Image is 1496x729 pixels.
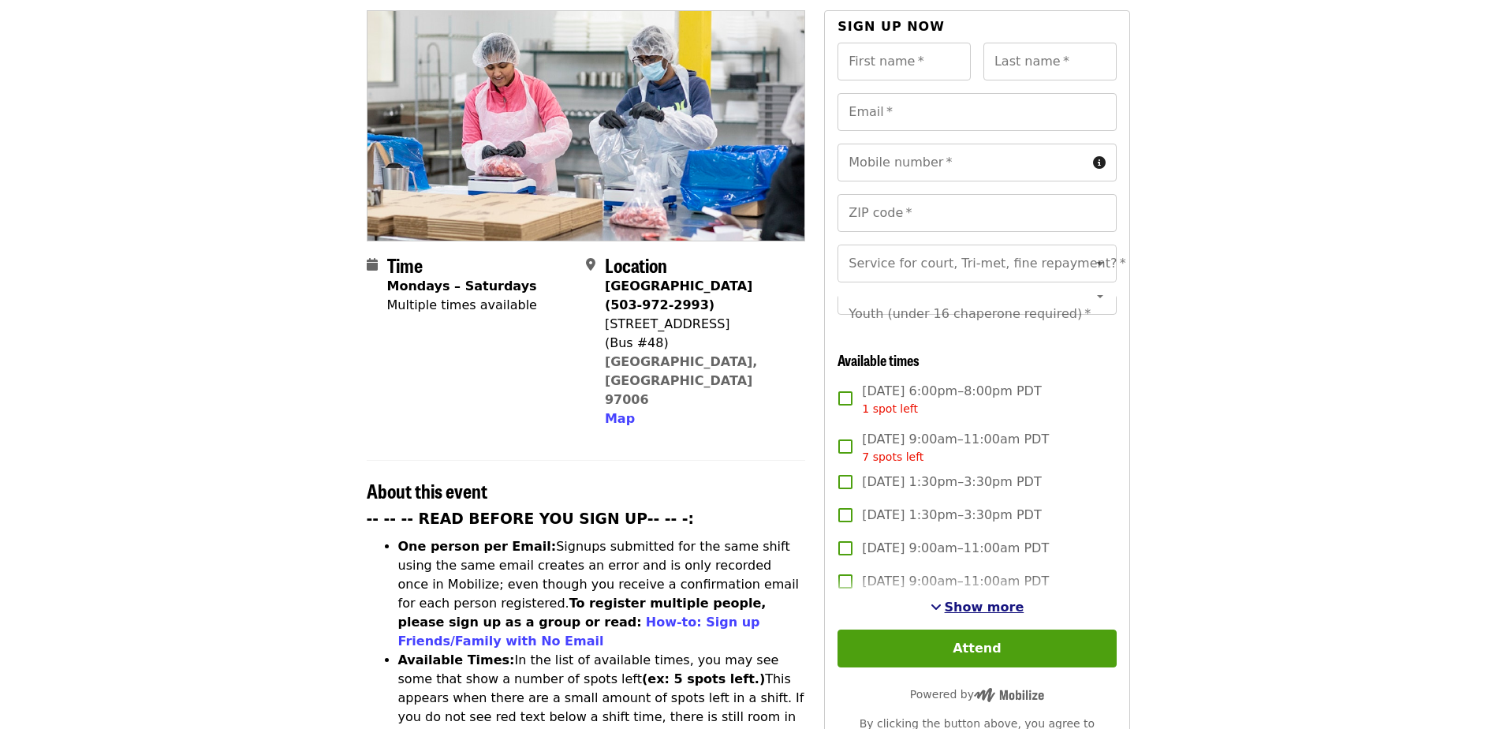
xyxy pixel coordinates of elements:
strong: Mondays – Saturdays [387,279,537,293]
div: Multiple times available [387,296,537,315]
button: Attend [838,630,1116,667]
span: Map [605,411,635,426]
span: Time [387,251,423,279]
span: [DATE] 9:00am–11:00am PDT [862,430,1049,465]
span: 1 spot left [862,402,918,415]
input: Email [838,93,1116,131]
span: [DATE] 9:00am–11:00am PDT [862,539,1049,558]
input: First name [838,43,971,80]
span: About this event [367,477,487,504]
button: Open [1089,285,1111,307]
i: calendar icon [367,257,378,272]
strong: [GEOGRAPHIC_DATA] (503-972-2993) [605,279,752,312]
strong: One person per Email: [398,539,557,554]
span: Location [605,251,667,279]
span: Show more [945,600,1024,615]
button: Open [1089,252,1111,275]
strong: To register multiple people, please sign up as a group or read: [398,596,767,630]
a: How-to: Sign up Friends/Family with No Email [398,615,760,649]
span: 7 spots left [862,450,923,463]
span: [DATE] 1:30pm–3:30pm PDT [862,506,1041,525]
li: Signups submitted for the same shift using the same email creates an error and is only recorded o... [398,537,806,651]
i: circle-info icon [1093,155,1106,170]
input: ZIP code [838,194,1116,232]
div: [STREET_ADDRESS] [605,315,793,334]
a: [GEOGRAPHIC_DATA], [GEOGRAPHIC_DATA] 97006 [605,354,758,407]
img: Oct/Nov/Dec - Beaverton: Repack/Sort (age 10+) organized by Oregon Food Bank [367,11,805,240]
span: Sign up now [838,19,945,34]
span: [DATE] 9:00am–11:00am PDT [862,572,1049,591]
input: Last name [983,43,1117,80]
button: See more timeslots [931,598,1024,617]
span: [DATE] 6:00pm–8:00pm PDT [862,382,1041,417]
img: Powered by Mobilize [974,688,1044,702]
span: Powered by [910,688,1044,701]
input: Mobile number [838,144,1086,181]
div: (Bus #48) [605,334,793,353]
button: Map [605,409,635,428]
strong: -- -- -- READ BEFORE YOU SIGN UP-- -- -: [367,510,695,527]
strong: (ex: 5 spots left.) [642,671,765,686]
strong: Available Times: [398,652,515,667]
span: Available times [838,350,920,370]
span: [DATE] 1:30pm–3:30pm PDT [862,473,1041,492]
i: map-marker-alt icon [586,257,595,272]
